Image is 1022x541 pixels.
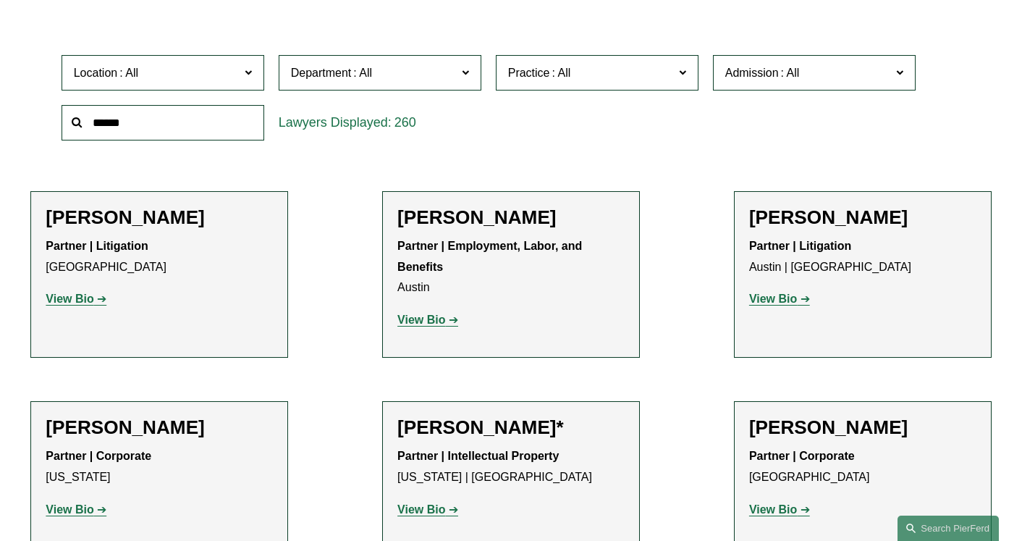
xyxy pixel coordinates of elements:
strong: Partner | Employment, Labor, and Benefits [397,240,586,273]
p: Austin | [GEOGRAPHIC_DATA] [749,236,976,278]
strong: View Bio [749,503,797,516]
a: Search this site [898,516,999,541]
strong: View Bio [46,293,93,305]
a: View Bio [397,314,458,326]
strong: View Bio [749,293,797,305]
a: View Bio [397,503,458,516]
h2: [PERSON_NAME] [397,206,625,230]
span: Practice [508,67,550,79]
p: [US_STATE] | [GEOGRAPHIC_DATA] [397,446,625,488]
strong: Partner | Intellectual Property [397,450,559,462]
a: View Bio [749,293,810,305]
span: Admission [725,67,779,79]
strong: View Bio [46,503,93,516]
strong: Partner | Corporate [749,450,855,462]
h2: [PERSON_NAME] [749,206,976,230]
p: Austin [397,236,625,298]
a: View Bio [749,503,810,516]
strong: View Bio [397,503,445,516]
h2: [PERSON_NAME]* [397,416,625,440]
strong: Partner | Corporate [46,450,151,462]
h2: [PERSON_NAME] [749,416,976,440]
p: [GEOGRAPHIC_DATA] [46,236,273,278]
span: Location [74,67,118,79]
strong: Partner | Litigation [749,240,851,252]
strong: Partner | Litigation [46,240,148,252]
span: Department [291,67,352,79]
p: [GEOGRAPHIC_DATA] [749,446,976,488]
strong: View Bio [397,314,445,326]
span: 260 [394,115,416,130]
p: [US_STATE] [46,446,273,488]
a: View Bio [46,503,106,516]
h2: [PERSON_NAME] [46,416,273,440]
h2: [PERSON_NAME] [46,206,273,230]
a: View Bio [46,293,106,305]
